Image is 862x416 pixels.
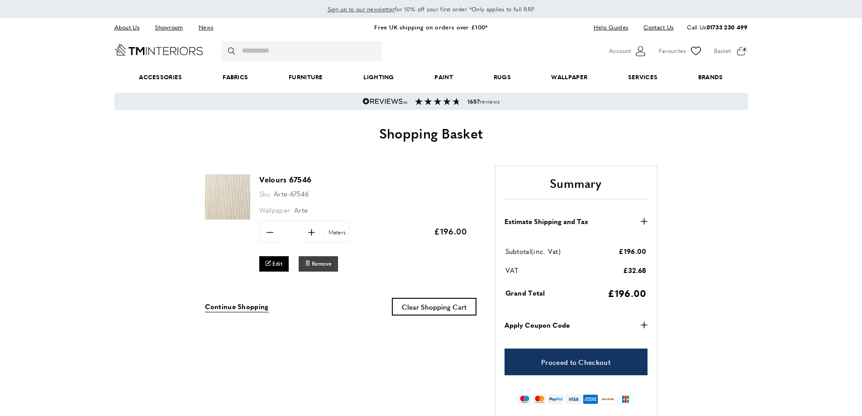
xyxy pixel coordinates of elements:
img: visa [566,394,581,404]
a: Lighting [343,63,414,91]
span: Edit [272,260,282,268]
span: Subtotal [505,246,531,256]
a: News [192,21,220,33]
a: Continue Shopping [205,301,269,312]
span: £196.00 [608,286,646,300]
span: Sku: [259,189,272,198]
p: Call Us [687,23,748,32]
a: Paint [414,63,473,91]
span: £32.68 [623,265,647,275]
span: Sign up to our newsletter [328,5,395,13]
span: £196.00 [619,246,646,256]
span: Arte [294,205,308,215]
a: Fabrics [202,63,268,91]
span: Accessories [119,63,202,91]
span: for 10% off your first order *Only applies to full RRP [328,5,535,13]
a: Contact Us [637,21,673,33]
span: Remove [312,260,332,268]
button: Remove Velours 67546 [299,256,338,271]
a: Go to Home page [114,44,203,56]
strong: Estimate Shipping and Tax [505,216,588,227]
a: Services [608,63,678,91]
img: Velours 67546 [205,174,250,220]
a: Brands [678,63,743,91]
a: Rugs [473,63,531,91]
span: £196.00 [434,225,467,237]
span: Wallpaper: [259,205,292,215]
a: Furniture [268,63,343,91]
h2: Summary [505,175,648,200]
button: Estimate Shipping and Tax [505,216,648,227]
span: Clear Shopping Cart [402,302,467,311]
img: Reviews.io 5 stars [362,98,408,105]
a: About Us [114,21,146,33]
button: Customer Account [609,44,648,58]
img: discover [600,394,616,404]
a: Proceed to Checkout [505,349,648,375]
img: Reviews section [415,98,460,105]
img: jcb [618,394,633,404]
span: reviews [467,98,500,105]
a: Velours 67546 [259,174,312,185]
a: Free UK shipping on orders over £100* [374,23,487,31]
span: Shopping Basket [379,123,483,143]
a: Sign up to our newsletter [328,5,395,14]
button: Apply Coupon Code [505,320,648,330]
img: american-express [583,394,599,404]
span: Account [609,46,631,56]
img: mastercard [533,394,546,404]
span: Arte-67546 [274,189,309,198]
a: Wallpaper [531,63,608,91]
a: Favourites [659,44,703,58]
strong: 1657 [467,97,480,105]
span: Grand Total [505,288,545,297]
button: Clear Shopping Cart [392,298,476,316]
span: Continue Shopping [205,301,269,311]
a: Help Guides [587,21,635,33]
img: maestro [518,394,531,404]
strong: Apply Coupon Code [505,320,570,330]
img: paypal [548,394,564,404]
a: Velours 67546 [205,213,250,221]
button: Search [228,41,237,61]
a: Showroom [148,21,190,33]
a: 01733 230 499 [706,23,748,31]
span: VAT [505,265,519,275]
span: Favourites [659,46,686,56]
span: (inc. Vat) [531,246,561,256]
span: Meters [324,228,348,237]
a: Edit Velours 67546 [259,256,289,271]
